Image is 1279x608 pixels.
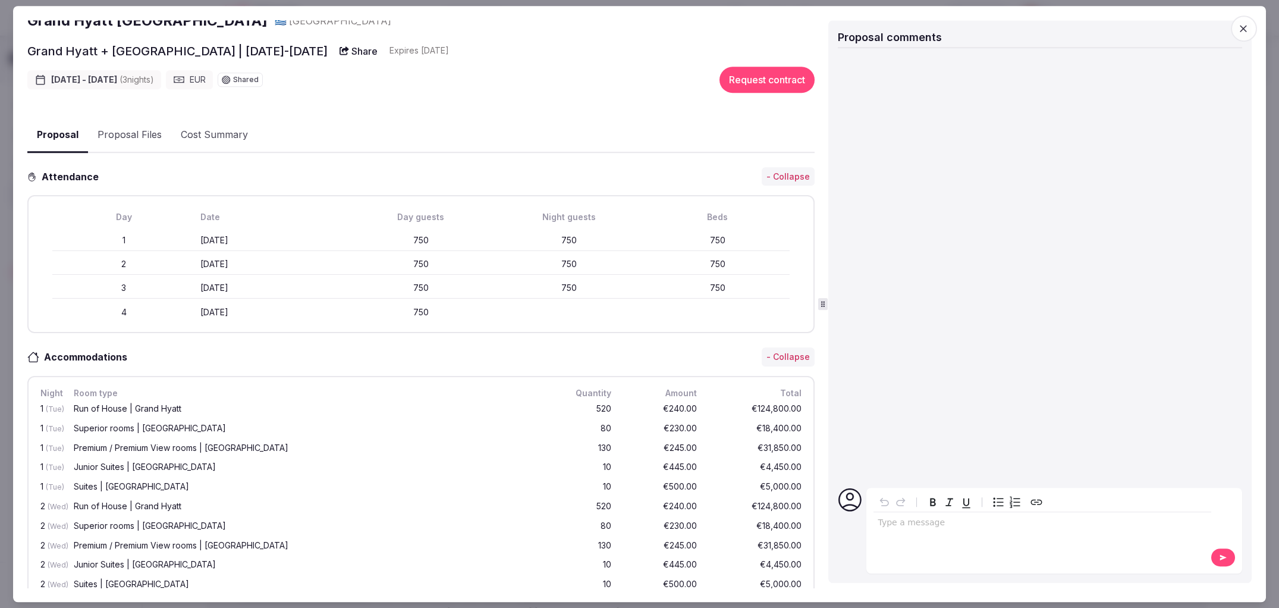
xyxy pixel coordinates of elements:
[709,519,804,534] div: €18,400.00
[38,539,62,554] div: 2
[275,15,287,27] span: 🇬🇷
[52,282,196,294] div: 3
[52,258,196,270] div: 2
[557,402,614,417] div: 520
[74,444,545,452] div: Premium / Premium View rooms | [GEOGRAPHIC_DATA]
[990,494,1023,510] div: toggle group
[557,422,614,437] div: 80
[1007,494,1023,510] button: Numbered list
[623,480,699,495] div: €500.00
[349,306,493,318] div: 750
[200,211,344,223] div: Date
[46,405,64,413] span: (Tue)
[46,424,64,433] span: (Tue)
[497,282,641,294] div: 750
[709,422,804,437] div: €18,400.00
[27,43,328,59] h2: Grand Hyatt + [GEOGRAPHIC_DATA] | [DATE]-[DATE]
[709,461,804,476] div: €4,450.00
[557,441,614,456] div: 130
[48,541,68,550] span: (Wed)
[74,424,545,433] div: Superior rooms | [GEOGRAPHIC_DATA]
[990,494,1007,510] button: Bulleted list
[497,211,641,223] div: Night guests
[719,67,815,93] button: Request contract
[646,258,790,270] div: 750
[200,258,344,270] div: [DATE]
[332,40,385,62] button: Share
[709,480,804,495] div: €5,000.00
[557,387,614,400] div: Quantity
[48,502,68,511] span: (Wed)
[646,282,790,294] div: 750
[389,45,449,57] div: Expire s [DATE]
[925,494,941,510] button: Bold
[349,282,493,294] div: 750
[52,211,196,223] div: Day
[39,350,139,364] h3: Accommodations
[941,494,958,510] button: Italic
[74,561,545,569] div: Junior Suites | [GEOGRAPHIC_DATA]
[623,441,699,456] div: €245.00
[709,559,804,573] div: €4,450.00
[48,580,68,589] span: (Wed)
[27,11,268,31] h2: Grand Hyatt [GEOGRAPHIC_DATA]
[557,461,614,476] div: 10
[74,541,545,550] div: Premium / Premium View rooms | [GEOGRAPHIC_DATA]
[623,539,699,554] div: €245.00
[38,402,62,417] div: 1
[709,402,804,417] div: €124,800.00
[38,441,62,456] div: 1
[74,405,545,413] div: Run of House | Grand Hyatt
[349,258,493,270] div: 750
[166,70,213,89] div: EUR
[497,234,641,246] div: 750
[233,76,259,83] span: Shared
[289,14,391,27] span: [GEOGRAPHIC_DATA]
[74,463,545,472] div: Junior Suites | [GEOGRAPHIC_DATA]
[557,559,614,573] div: 10
[71,387,547,400] div: Room type
[200,234,344,246] div: [DATE]
[38,480,62,495] div: 1
[46,444,64,453] span: (Tue)
[52,234,196,246] div: 1
[74,502,545,510] div: Run of House | Grand Hyatt
[51,74,154,86] span: [DATE] - [DATE]
[88,118,171,153] button: Proposal Files
[623,461,699,476] div: €445.00
[171,118,257,153] button: Cost Summary
[200,282,344,294] div: [DATE]
[120,74,154,84] span: ( 3 night s )
[709,578,804,593] div: €5,000.00
[623,500,699,515] div: €240.00
[557,500,614,515] div: 520
[349,234,493,246] div: 750
[74,522,545,530] div: Superior rooms | [GEOGRAPHIC_DATA]
[1028,494,1045,510] button: Create link
[762,167,815,186] button: - Collapse
[623,402,699,417] div: €240.00
[349,211,493,223] div: Day guests
[623,422,699,437] div: €230.00
[623,578,699,593] div: €500.00
[557,578,614,593] div: 10
[709,500,804,515] div: €124,800.00
[762,348,815,367] button: - Collapse
[74,482,545,491] div: Suites | [GEOGRAPHIC_DATA]
[38,519,62,534] div: 2
[27,118,88,153] button: Proposal
[646,211,790,223] div: Beds
[46,482,64,491] span: (Tue)
[48,522,68,531] span: (Wed)
[275,14,287,27] button: 🇬🇷
[838,31,942,43] span: Proposal comments
[38,500,62,515] div: 2
[958,494,975,510] button: Underline
[38,461,62,476] div: 1
[623,559,699,573] div: €445.00
[38,578,62,593] div: 2
[52,306,196,318] div: 4
[46,463,64,472] span: (Tue)
[557,480,614,495] div: 10
[38,559,62,573] div: 2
